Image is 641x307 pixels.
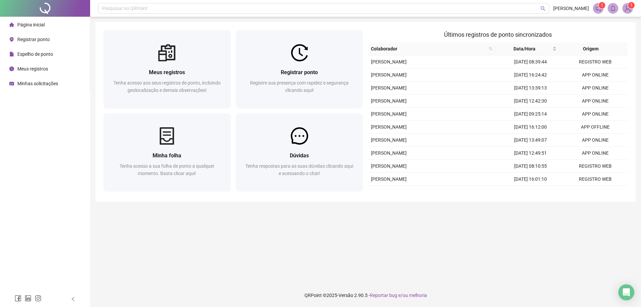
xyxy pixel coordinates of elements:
[15,295,21,302] span: facebook
[153,152,181,159] span: Minha folha
[9,22,14,27] span: home
[595,5,601,11] span: notification
[563,160,628,173] td: REGISTRO WEB
[17,22,45,27] span: Página inicial
[9,52,14,56] span: file
[498,82,563,95] td: [DATE] 13:39:13
[25,295,31,302] span: linkedin
[563,186,628,199] td: REGISTRO WEB
[290,152,309,159] span: Dúvidas
[553,5,589,12] span: [PERSON_NAME]
[563,82,628,95] td: APP ONLINE
[498,173,563,186] td: [DATE] 16:01:10
[618,284,634,300] div: Open Intercom Messenger
[9,37,14,42] span: environment
[339,293,353,298] span: Versão
[371,72,407,78] span: [PERSON_NAME]
[371,45,486,52] span: Colaborador
[281,69,318,75] span: Registrar ponto
[371,59,407,64] span: [PERSON_NAME]
[236,30,363,108] a: Registrar pontoRegistre sua presença com rapidez e segurança clicando aqui!
[236,113,363,191] a: DúvidasTenha respostas para as suas dúvidas clicando aqui e acessando o chat!
[498,55,563,68] td: [DATE] 08:39:44
[563,108,628,121] td: APP ONLINE
[498,147,563,160] td: [DATE] 12:49:51
[563,121,628,134] td: APP OFFLINE
[489,47,493,51] span: search
[9,81,14,86] span: schedule
[498,134,563,147] td: [DATE] 13:49:07
[371,176,407,182] span: [PERSON_NAME]
[17,37,50,42] span: Registrar ponto
[35,295,41,302] span: instagram
[541,6,546,11] span: search
[601,3,603,8] span: 1
[498,45,551,52] span: Data/Hora
[563,95,628,108] td: APP ONLINE
[563,134,628,147] td: APP ONLINE
[9,66,14,71] span: clock-circle
[370,293,427,298] span: Reportar bug e/ou melhoria
[17,66,48,71] span: Meus registros
[371,137,407,143] span: [PERSON_NAME]
[90,284,641,307] footer: QRPoint © 2025 - 2.90.5 -
[245,163,353,176] span: Tenha respostas para as suas dúvidas clicando aqui e acessando o chat!
[371,150,407,156] span: [PERSON_NAME]
[103,30,231,108] a: Meus registrosTenha acesso aos seus registros de ponto, incluindo geolocalização e demais observa...
[563,147,628,160] td: APP ONLINE
[498,121,563,134] td: [DATE] 16:12:00
[630,3,633,8] span: 1
[371,85,407,91] span: [PERSON_NAME]
[563,68,628,82] td: APP ONLINE
[444,31,552,38] span: Últimos registros de ponto sincronizados
[610,5,616,11] span: bell
[599,2,605,9] sup: 1
[498,68,563,82] td: [DATE] 16:24:42
[120,163,214,176] span: Tenha acesso a sua folha de ponto a qualquer momento. Basta clicar aqui!
[250,80,349,93] span: Registre sua presença com rapidez e segurança clicando aqui!
[498,95,563,108] td: [DATE] 12:42:30
[623,3,633,13] img: 58815
[628,2,635,9] sup: Atualize o seu contato no menu Meus Dados
[371,111,407,117] span: [PERSON_NAME]
[495,42,559,55] th: Data/Hora
[103,113,231,191] a: Minha folhaTenha acesso a sua folha de ponto a qualquer momento. Basta clicar aqui!
[71,297,75,301] span: left
[149,69,185,75] span: Meus registros
[498,160,563,173] td: [DATE] 08:10:55
[563,173,628,186] td: REGISTRO WEB
[559,42,623,55] th: Origem
[498,108,563,121] td: [DATE] 09:25:14
[371,163,407,169] span: [PERSON_NAME]
[371,98,407,104] span: [PERSON_NAME]
[371,124,407,130] span: [PERSON_NAME]
[498,186,563,199] td: [DATE] 13:36:00
[17,51,53,57] span: Espelho de ponto
[487,44,494,54] span: search
[114,80,221,93] span: Tenha acesso aos seus registros de ponto, incluindo geolocalização e demais observações!
[563,55,628,68] td: REGISTRO WEB
[17,81,58,86] span: Minhas solicitações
